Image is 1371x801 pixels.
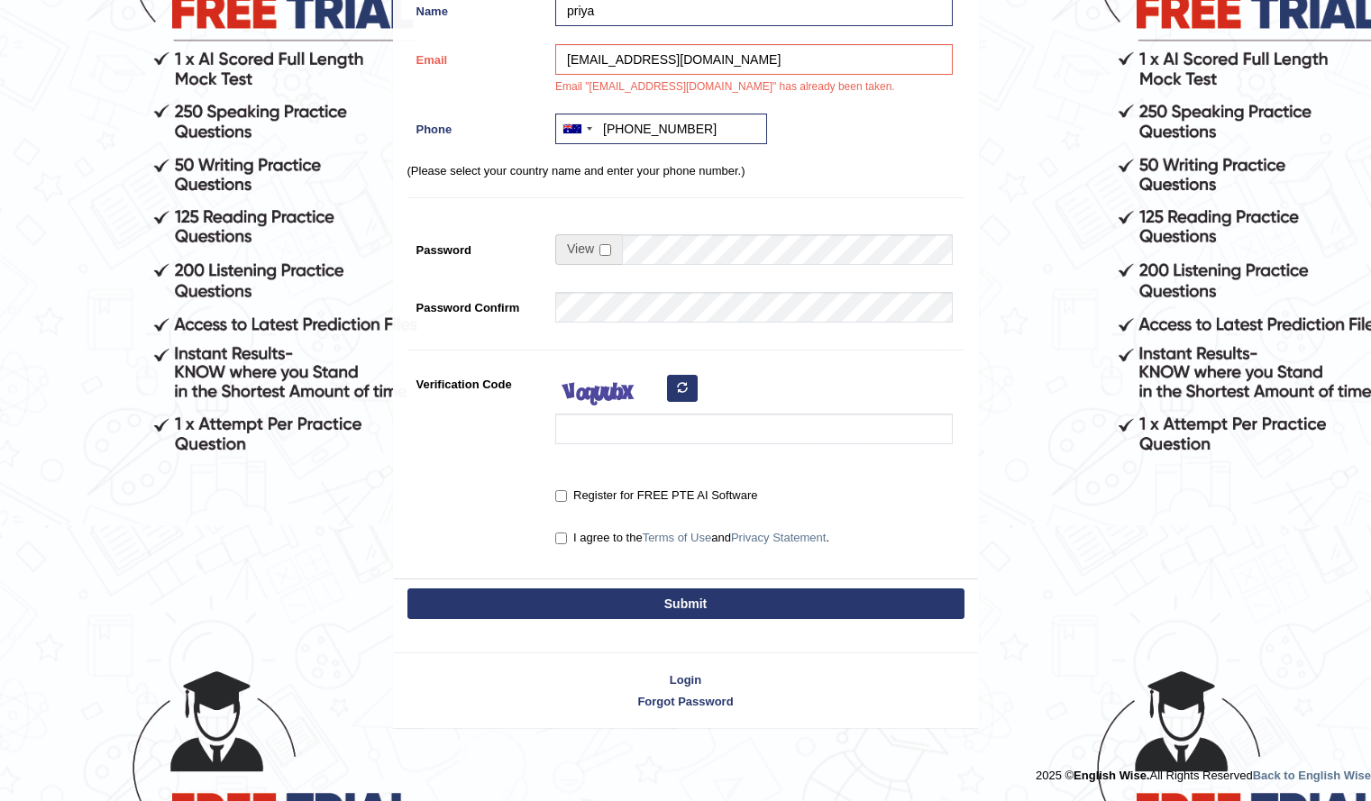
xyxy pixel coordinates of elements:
[555,487,757,505] label: Register for FREE PTE AI Software
[556,114,598,143] div: Australia: +61
[407,44,547,68] label: Email
[407,588,964,619] button: Submit
[599,244,611,256] input: Show/Hide Password
[1036,758,1371,784] div: 2025 © All Rights Reserved
[555,490,567,502] input: Register for FREE PTE AI Software
[731,531,827,544] a: Privacy Statement
[1253,769,1371,782] a: Back to English Wise
[394,671,978,688] a: Login
[407,369,547,393] label: Verification Code
[555,529,829,547] label: I agree to the and .
[1074,769,1149,782] strong: English Wise.
[555,114,767,144] input: +61 412 345 678
[643,531,712,544] a: Terms of Use
[555,532,567,544] input: I agree to theTerms of UseandPrivacy Statement.
[407,234,547,259] label: Password
[407,162,964,179] p: (Please select your country name and enter your phone number.)
[407,292,547,316] label: Password Confirm
[407,114,547,138] label: Phone
[394,693,978,710] a: Forgot Password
